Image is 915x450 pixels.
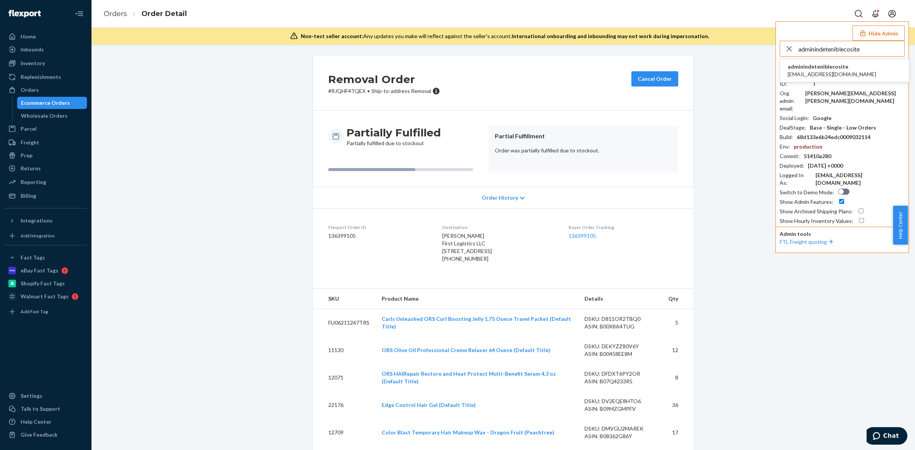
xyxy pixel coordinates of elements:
th: Product Name [376,289,578,309]
a: Wholesale Orders [17,110,87,122]
div: Social Login : [780,114,809,122]
span: • [367,88,370,94]
a: Home [5,30,87,43]
p: Admin tools [780,230,905,238]
button: Open notifications [868,6,883,21]
th: Qty [662,289,693,309]
div: [DATE] +0000 [808,162,843,170]
img: Flexport logo [8,10,41,18]
div: DSKU: D811OR2TBQ0 [584,315,656,323]
div: Add Fast Tag [21,308,48,315]
a: ORS HAIRepair Restore and Heat Protect Multi-Benefit Serum 4.3 oz (Default Title) [382,370,556,384]
a: Orders [104,10,127,18]
div: Prep [21,152,32,159]
div: [PHONE_NUMBER] [442,255,556,263]
a: Shopify Fast Tags [5,277,87,290]
div: Freight [21,139,39,146]
div: [PERSON_NAME][EMAIL_ADDRESS][PERSON_NAME][DOMAIN_NAME] [805,90,905,105]
span: [PERSON_NAME] First Logistics LLC [STREET_ADDRESS] [442,232,492,254]
div: ASIN: B00458EE8M [584,350,656,358]
a: Prep [5,149,87,162]
div: ASIN: B07Q4233R5 [584,378,656,385]
a: Walmart Fast Tags [5,290,87,303]
a: 136399105 [568,232,596,239]
div: Show Hourly Inventory Values : [780,217,853,225]
dt: Destination [442,224,556,231]
td: 12709 [313,419,376,446]
button: Talk to Support [5,403,87,415]
h2: Removal Order [328,71,440,87]
button: Open Search Box [851,6,866,21]
div: Integrations [21,217,53,224]
div: Walmart Fast Tags [21,293,69,300]
div: Home [21,33,36,40]
a: Orders [5,84,87,96]
div: Reporting [21,178,46,186]
input: Search or paste seller ID [798,41,904,56]
div: DSKU: DMVGU2MAREK [584,425,656,432]
a: Returns [5,162,87,175]
div: Orders [21,86,39,94]
a: Order Detail [141,10,187,18]
div: Show Archived Shipping Plans : [780,208,853,215]
button: Fast Tags [5,251,87,264]
a: Add Integration [5,230,87,242]
div: Parcel [21,125,37,133]
button: Help Center [893,206,908,245]
div: Give Feedback [21,431,58,439]
button: Close Navigation [72,6,87,21]
header: Partial Fulfillment [495,132,672,141]
td: 36 [662,391,693,419]
div: Partially fulfilled due to stockout [347,126,441,147]
div: Google [813,114,832,122]
iframe: Opens a widget where you can chat to one of our agents [867,427,907,446]
div: [EMAIL_ADDRESS][DOMAIN_NAME] [815,171,905,187]
button: Give Feedback [5,429,87,441]
p: Order was partially fulfilled due to stockout. [495,147,672,154]
div: Any updates you make will reflect against the seller's account. [301,32,709,40]
a: Color Blast Temporary Hair Makeup Wax - Dragon Fruit (Peachtree) [382,429,554,436]
th: Details [578,289,662,309]
div: Fast Tags [21,254,45,261]
a: Curls Unleashed ORS Curl Boosting Jelly 1.75 Ounce Travel Packet (Default Title) [382,315,571,330]
div: Logged In As : [780,171,812,187]
div: ASIN: B09MZGMPFV [584,405,656,413]
div: Env : [780,143,790,151]
a: FTL Freight quoting [780,239,835,245]
td: FU06211247TRS [313,309,376,337]
div: Commit : [780,152,800,160]
ol: breadcrumbs [98,3,193,25]
span: [EMAIL_ADDRESS][DOMAIN_NAME] [788,70,876,78]
div: Talk to Support [21,405,60,413]
td: 12071 [313,364,376,391]
div: Shopify Fast Tags [21,280,65,287]
a: Parcel [5,123,87,135]
a: Help Center [5,416,87,428]
a: Ecommerce Orders [17,97,87,109]
dd: 136399105 [328,232,430,240]
span: Ship-to-address Removal [371,88,431,94]
dt: Flexport Order ID [328,224,430,231]
a: Billing [5,190,87,202]
button: Cancel Order [631,71,678,86]
button: Open account menu [884,6,900,21]
td: 11130 [313,336,376,364]
div: production [794,143,822,151]
a: eBay Fast Tags [5,264,87,277]
td: 5 [662,309,693,337]
a: Inventory [5,57,87,69]
p: # RJQHF4TQEX [328,87,440,95]
div: Replenishments [21,73,61,81]
div: Deployed : [780,162,804,170]
button: Hide Admin [852,26,905,41]
div: Base - Single - Low Orders [810,124,876,131]
a: Inbounds [5,43,87,56]
div: 51410a280 [804,152,831,160]
div: Billing [21,192,36,200]
span: Non-test seller account: [301,33,363,39]
span: adminindeteniblecosite [788,63,876,70]
dt: Buyer Order Tracking [568,224,678,231]
div: Build : [780,133,793,141]
a: Settings [5,390,87,402]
